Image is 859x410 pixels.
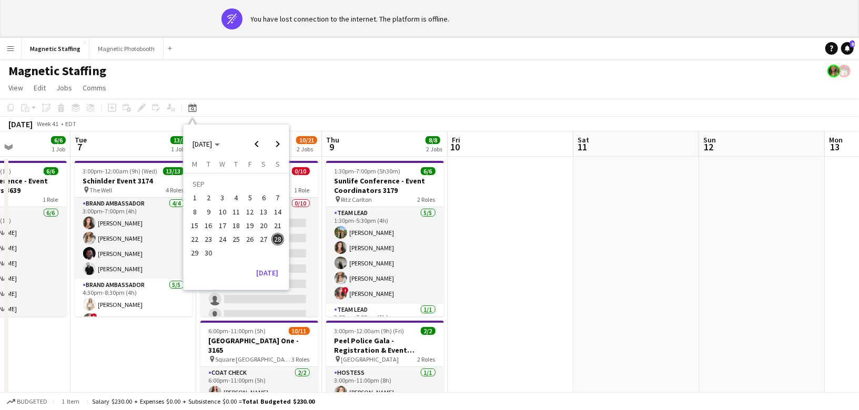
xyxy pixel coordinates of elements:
[426,136,440,144] span: 8/8
[43,196,58,203] span: 1 Role
[201,219,215,232] button: 16-09-2025
[257,219,270,232] button: 20-09-2025
[188,177,285,191] td: SEP
[326,304,444,340] app-card-role: Team Lead1/12:00pm-7:00pm (5h)
[203,219,215,232] span: 16
[75,161,193,316] app-job-card: 3:00pm-12:00am (9h) (Wed)13/13Schinlder Event 3174 The Well4 RolesBrand Ambassador4/43:00pm-7:00p...
[244,233,256,245] span: 26
[83,83,106,93] span: Comms
[188,206,201,218] span: 8
[75,279,193,376] app-card-role: Brand Ambassador5/54:30pm-8:30pm (4h)[PERSON_NAME]![PERSON_NAME]
[201,205,215,219] button: 09-09-2025
[230,233,242,245] span: 25
[201,191,215,204] button: 02-09-2025
[296,136,317,144] span: 10/21
[258,233,270,245] span: 27
[188,219,201,232] button: 15-09-2025
[326,135,339,145] span: Thu
[201,246,215,260] button: 30-09-2025
[230,192,242,204] span: 4
[271,206,284,218] span: 14
[292,355,310,363] span: 3 Roles
[203,206,215,218] span: 9
[342,287,349,293] span: !
[188,191,201,204] button: 01-09-2025
[418,355,436,363] span: 2 Roles
[188,135,224,153] button: Choose month and year
[257,232,270,246] button: 27-09-2025
[193,139,212,149] span: [DATE]
[258,192,270,204] span: 6
[188,219,201,232] span: 15
[262,159,266,169] span: S
[271,232,285,246] button: 28-09-2025
[203,233,215,245] span: 23
[326,161,444,316] app-job-card: 1:30pm-7:00pm (5h30m)6/6Sunlife Conference - Event Coordinators 3179 Ritz Carlton2 RolesTeam Lead...
[271,219,285,232] button: 21-09-2025
[271,233,284,245] span: 28
[850,40,855,47] span: 8
[92,397,315,405] div: Salary $230.00 + Expenses $0.00 + Subsistence $0.00 =
[8,63,106,79] h1: Magnetic Staffing
[421,327,436,335] span: 2/2
[166,186,184,194] span: 4 Roles
[838,65,851,77] app-user-avatar: Kara & Monika
[35,120,61,128] span: Week 41
[229,219,243,232] button: 18-09-2025
[235,159,238,169] span: T
[91,313,97,320] span: !
[229,191,243,204] button: 04-09-2025
[203,247,215,260] span: 30
[44,167,58,175] span: 6/6
[341,355,399,363] span: [GEOGRAPHIC_DATA]
[267,134,288,155] button: Next month
[216,232,229,246] button: 24-09-2025
[78,81,110,95] a: Comms
[452,135,460,145] span: Fri
[295,186,310,194] span: 1 Role
[829,135,843,145] span: Mon
[242,397,315,405] span: Total Budgeted $230.00
[188,233,201,245] span: 22
[216,355,292,363] span: Square [GEOGRAPHIC_DATA]
[75,198,193,279] app-card-role: Brand Ambassador4/43:00pm-7:00pm (4h)[PERSON_NAME][PERSON_NAME][PERSON_NAME][PERSON_NAME]
[75,135,87,145] span: Tue
[292,167,310,175] span: 0/10
[450,141,460,153] span: 10
[207,159,210,169] span: T
[192,159,197,169] span: M
[52,81,76,95] a: Jobs
[65,120,76,128] div: EDT
[576,141,589,153] span: 11
[426,145,442,153] div: 2 Jobs
[219,159,225,169] span: W
[841,42,854,55] a: 8
[271,219,284,232] span: 21
[335,327,405,335] span: 3:00pm-12:00am (9h) (Fri)
[216,233,229,245] span: 24
[326,336,444,355] h3: Peel Police Gala - Registration & Event Support (3111)
[216,219,229,232] span: 17
[827,141,843,153] span: 13
[276,159,280,169] span: S
[257,205,270,219] button: 13-09-2025
[216,206,229,218] span: 10
[252,264,282,281] button: [DATE]
[216,192,229,204] span: 3
[56,83,72,93] span: Jobs
[827,65,840,77] app-user-avatar: Bianca Fantauzzi
[203,192,215,204] span: 2
[73,141,87,153] span: 7
[51,136,66,144] span: 6/6
[230,219,242,232] span: 18
[702,141,716,153] span: 12
[258,219,270,232] span: 20
[258,206,270,218] span: 13
[171,145,191,153] div: 1 Job
[188,232,201,246] button: 22-09-2025
[703,135,716,145] span: Sun
[216,219,229,232] button: 17-09-2025
[209,327,266,335] span: 6:00pm-11:00pm (5h)
[251,14,450,24] div: You have lost connection to the internet. The platform is offline.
